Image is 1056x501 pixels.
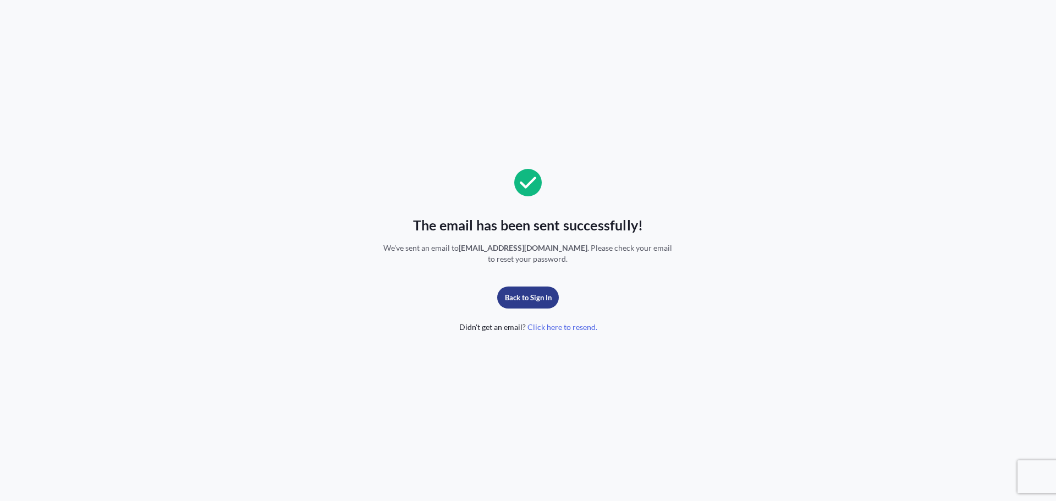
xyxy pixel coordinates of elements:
[413,216,643,234] span: The email has been sent successfully!
[497,287,559,309] button: Back to Sign In
[527,322,597,333] span: Click here to resend.
[380,243,676,265] span: We've sent an email to . Please check your email to reset your password.
[505,292,552,303] p: Back to Sign In
[459,322,597,333] span: Didn't get an email?
[459,243,587,252] span: [EMAIL_ADDRESS][DOMAIN_NAME]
